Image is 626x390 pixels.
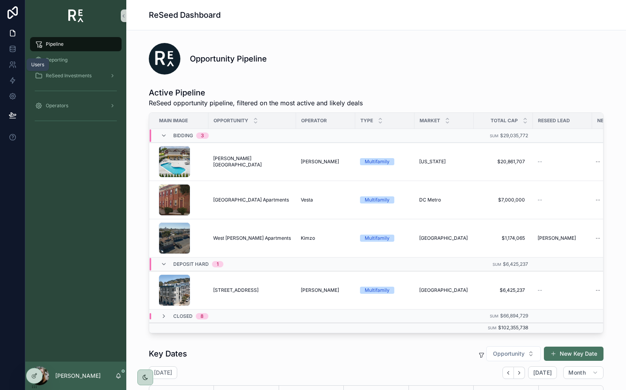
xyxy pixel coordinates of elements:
[538,235,587,241] a: [PERSON_NAME]
[149,98,363,108] span: ReSeed opportunity pipeline, filtered on the most active and likely deals
[482,197,525,203] span: $7,000,000
[419,197,441,203] span: DC Metro
[213,287,291,293] a: [STREET_ADDRESS]
[482,235,525,241] span: $1,174,065
[55,372,101,380] p: [PERSON_NAME]
[301,235,315,241] span: Kimzo
[360,158,410,165] a: Multifamily
[538,197,587,203] a: --
[502,367,514,379] button: Back
[149,87,363,98] h1: Active Pipeline
[149,9,221,21] h1: ReSeed Dashboard
[25,32,126,137] div: scrollable content
[46,73,92,79] span: ReSeed Investments
[30,53,122,67] a: Reporting
[30,37,122,51] a: Pipeline
[46,57,67,63] span: Reporting
[213,155,291,168] a: [PERSON_NAME][GEOGRAPHIC_DATA]
[478,194,528,206] a: $7,000,000
[478,284,528,297] a: $6,425,237
[486,346,541,361] button: Select Button
[419,287,468,293] span: [GEOGRAPHIC_DATA]
[419,235,468,241] span: [GEOGRAPHIC_DATA]
[213,287,259,293] span: [STREET_ADDRESS]
[213,235,291,241] a: West [PERSON_NAME] Apartments
[419,159,469,165] a: [US_STATE]
[419,159,446,165] span: [US_STATE]
[493,262,501,267] small: Sum
[365,235,390,242] div: Multifamily
[30,69,122,83] a: ReSeed Investments
[173,313,193,319] span: Closed
[491,118,518,124] span: Total Cap
[201,313,204,319] div: 8
[528,366,557,379] button: [DATE]
[563,366,604,379] button: Month
[301,159,339,165] span: [PERSON_NAME]
[538,159,587,165] a: --
[419,235,469,241] a: [GEOGRAPHIC_DATA]
[514,367,525,379] button: Next
[533,369,552,376] span: [DATE]
[68,9,84,22] img: App logo
[419,197,469,203] a: DC Metro
[500,313,528,319] span: $66,894,729
[154,369,172,377] h2: [DATE]
[538,235,576,241] span: [PERSON_NAME]
[490,314,499,318] small: Sum
[596,235,600,241] div: --
[420,118,440,124] span: Market
[301,159,350,165] a: [PERSON_NAME]
[31,62,44,68] div: Users
[482,159,525,165] span: $20,861,707
[538,118,570,124] span: ReSeed Lead
[544,347,604,361] button: New Key Date
[301,287,339,293] span: [PERSON_NAME]
[301,197,350,203] a: Vesta
[538,287,587,293] a: --
[201,132,204,139] div: 3
[217,261,219,267] div: 1
[478,232,528,244] a: $1,174,065
[503,261,528,267] span: $6,425,237
[360,118,373,124] span: Type
[213,197,289,203] span: [GEOGRAPHIC_DATA] Apartments
[46,41,64,47] span: Pipeline
[568,369,586,376] span: Month
[46,103,68,109] span: Operators
[190,53,267,64] h1: Opportunity Pipeline
[488,326,497,330] small: Sum
[159,118,188,124] span: Main Image
[360,287,410,294] a: Multifamily
[301,235,350,241] a: Kimzo
[482,287,525,293] span: $6,425,237
[493,350,525,358] span: Opportunity
[365,196,390,203] div: Multifamily
[500,132,528,138] span: $29,035,772
[301,287,350,293] a: [PERSON_NAME]
[478,155,528,168] a: $20,861,707
[360,196,410,203] a: Multifamily
[360,235,410,242] a: Multifamily
[301,197,313,203] span: Vesta
[596,197,600,203] div: --
[365,158,390,165] div: Multifamily
[173,261,209,267] span: Deposit Hard
[596,287,600,293] div: --
[538,287,542,293] span: --
[538,159,542,165] span: --
[365,287,390,294] div: Multifamily
[498,325,528,330] span: $102,355,738
[538,197,542,203] span: --
[30,99,122,113] a: Operators
[419,287,469,293] a: [GEOGRAPHIC_DATA]
[596,159,600,165] div: --
[490,134,499,138] small: Sum
[173,132,193,139] span: Bidding
[213,197,291,203] a: [GEOGRAPHIC_DATA] Apartments
[301,118,327,124] span: Operator
[214,118,248,124] span: Opportunity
